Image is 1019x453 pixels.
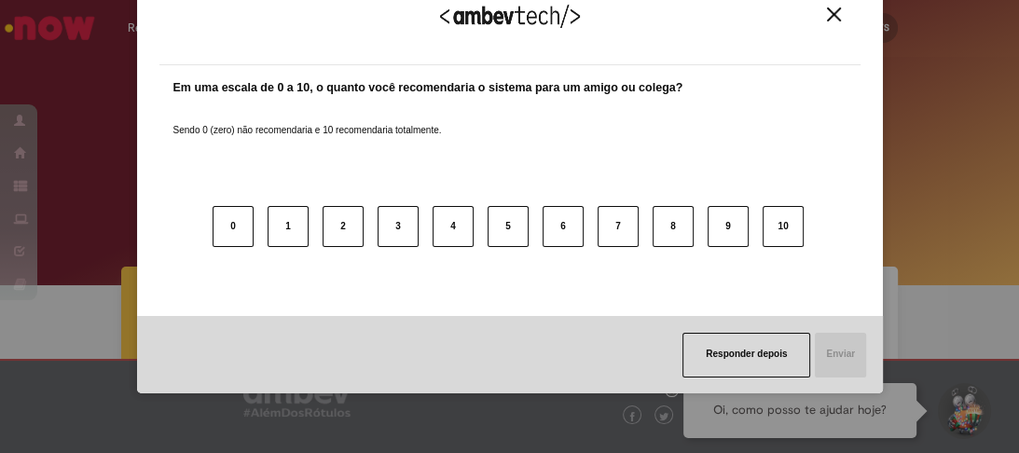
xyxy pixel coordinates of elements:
button: Responder depois [682,333,810,377]
img: Close [827,7,841,21]
label: Em uma escala de 0 a 10, o quanto você recomendaria o sistema para um amigo ou colega? [173,79,683,97]
button: 8 [653,206,694,247]
button: 2 [323,206,364,247]
label: Sendo 0 (zero) não recomendaria e 10 recomendaria totalmente. [173,102,442,137]
button: 9 [708,206,749,247]
button: 3 [378,206,419,247]
img: Logo Ambevtech [440,5,580,28]
button: Close [821,7,847,22]
button: 1 [268,206,309,247]
button: 4 [433,206,474,247]
button: 6 [543,206,584,247]
button: 5 [488,206,529,247]
button: 10 [763,206,804,247]
button: 0 [213,206,254,247]
button: 7 [598,206,639,247]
